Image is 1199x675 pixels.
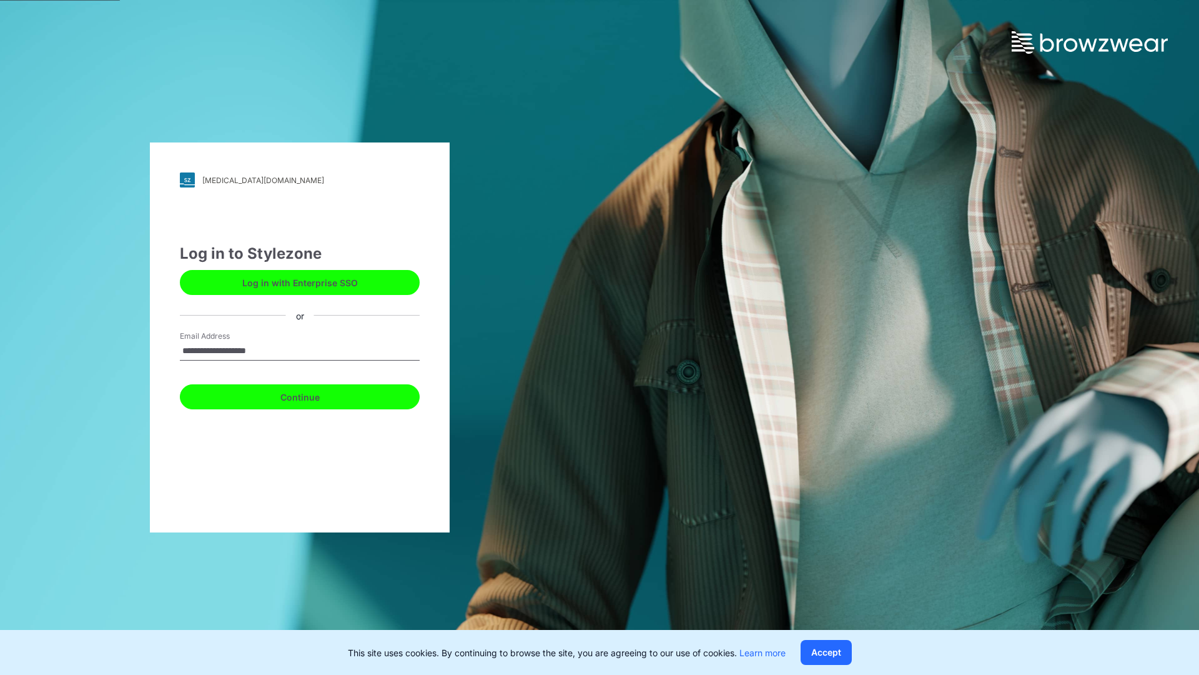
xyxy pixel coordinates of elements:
div: or [286,309,314,322]
button: Accept [801,640,852,665]
a: Learn more [739,647,786,658]
img: svg+xml;base64,PHN2ZyB3aWR0aD0iMjgiIGhlaWdodD0iMjgiIHZpZXdCb3g9IjAgMCAyOCAyOCIgZmlsbD0ibm9uZSIgeG... [180,172,195,187]
label: Email Address [180,331,267,342]
a: [MEDICAL_DATA][DOMAIN_NAME] [180,172,420,187]
button: Log in with Enterprise SSO [180,270,420,295]
img: browzwear-logo.73288ffb.svg [1012,31,1168,54]
button: Continue [180,384,420,409]
div: Log in to Stylezone [180,242,420,265]
p: This site uses cookies. By continuing to browse the site, you are agreeing to our use of cookies. [348,646,786,659]
div: [MEDICAL_DATA][DOMAIN_NAME] [202,176,324,185]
